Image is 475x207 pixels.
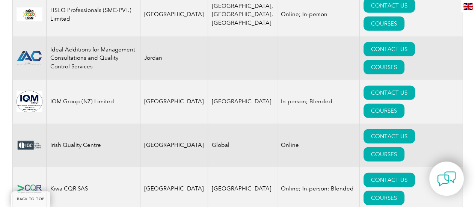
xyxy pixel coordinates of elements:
img: 0aa6851b-16fe-ed11-8f6c-00224814fd52-logo.png [17,8,42,22]
img: dcee4382-0f65-eb11-a812-00224814860b-logo.png [17,184,42,194]
td: Global [208,124,277,167]
td: [GEOGRAPHIC_DATA] [140,124,208,167]
td: Online [277,124,359,167]
td: Ideal Additions for Management Consultations and Quality Control Services [46,36,140,80]
a: BACK TO TOP [11,191,50,207]
img: en [463,3,473,10]
td: [GEOGRAPHIC_DATA] [208,80,277,124]
a: CONTACT US [363,42,415,56]
img: contact-chat.png [437,169,456,188]
a: COURSES [363,17,404,31]
a: CONTACT US [363,86,415,100]
td: [GEOGRAPHIC_DATA] [140,80,208,124]
a: COURSES [363,60,404,74]
a: COURSES [363,191,404,205]
img: 7a07f6e2-58b0-ef11-b8e8-7c1e522b2592-logo.png [17,50,42,66]
img: e6f09189-3a6f-eb11-a812-00224815377e-logo.png [17,140,42,151]
td: IQM Group (NZ) Limited [46,80,140,124]
td: Irish Quality Centre [46,124,140,167]
a: COURSES [363,147,404,162]
a: COURSES [363,104,404,118]
a: CONTACT US [363,173,415,187]
img: e424547b-a6e0-e911-a812-000d3a795b83-logo.jpg [17,91,42,112]
a: CONTACT US [363,129,415,144]
td: In-person; Blended [277,80,359,124]
td: Jordan [140,36,208,80]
